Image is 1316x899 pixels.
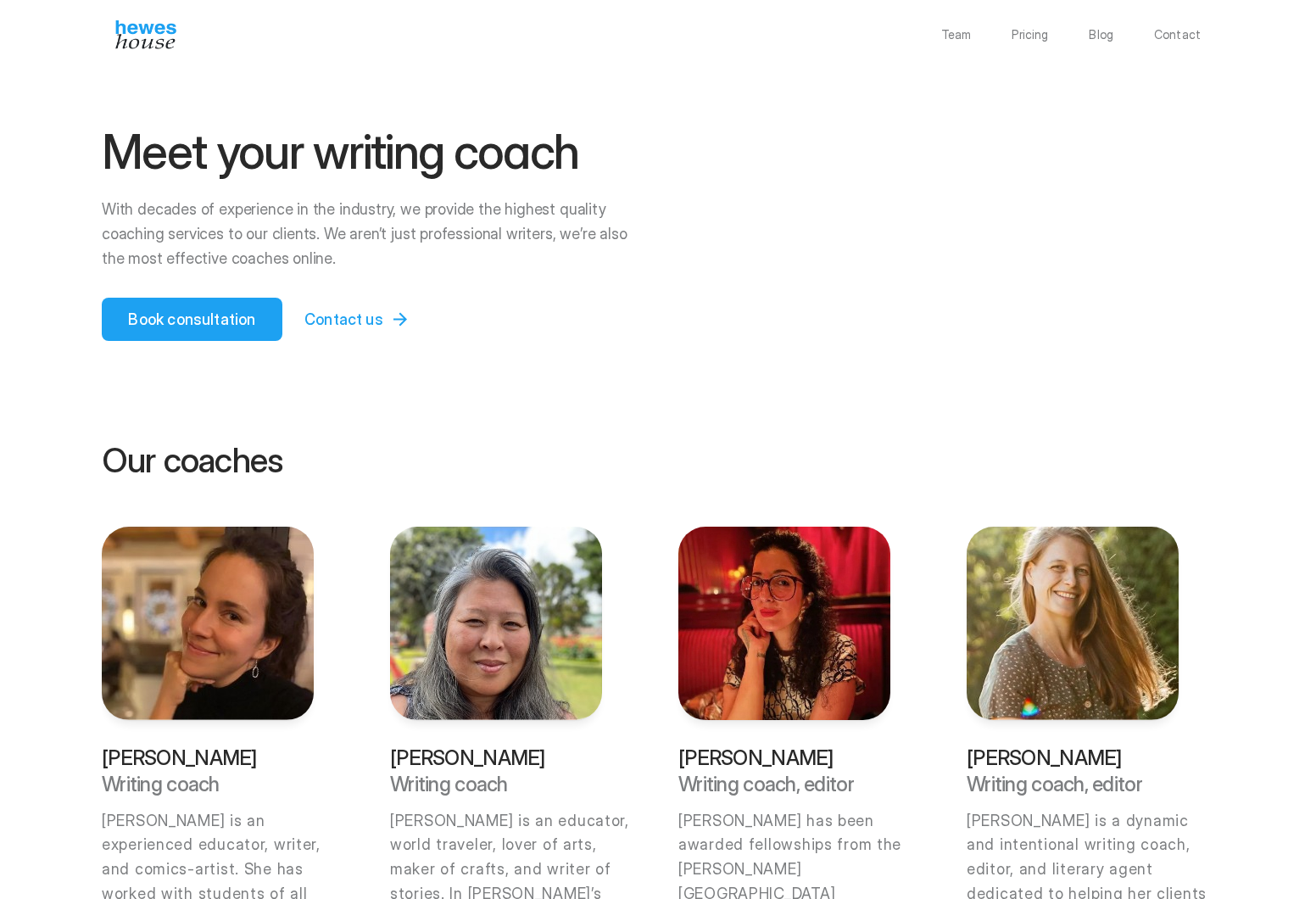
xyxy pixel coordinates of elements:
p: Writing coach, editor [967,773,1179,795]
p: [PERSON_NAME] [967,747,1179,768]
p: [PERSON_NAME] [390,747,602,768]
p: Writing coach [102,773,314,795]
img: Maggie Sadler, one of the Hewes House book writing coach, literary agent, one of the best literar... [967,527,1179,720]
p: Writing coach, editor [678,773,890,795]
img: Ky Huynh, one of the Hewes House book editors and book coach, also runs a writing class as a writ... [390,527,602,720]
p: [PERSON_NAME] [678,747,890,768]
p: [PERSON_NAME] [102,747,314,768]
a: Contact us [289,298,431,341]
p: Contact us [304,308,383,331]
a: Team [941,29,972,41]
a: Blog [1089,29,1113,41]
h1: Meet your writing coach [102,127,643,177]
a: Contact [1154,29,1201,41]
img: Porochista Khakpour, one of the Hewes House book editors and book coach, also runs a writing clas... [678,527,890,720]
p: With decades of experience in the industry, we provide the highest quality coaching services to o... [102,198,643,271]
p: Writing coach [390,773,602,795]
a: Pricing [1012,29,1048,41]
p: Our coaches [102,443,1214,478]
p: Book consultation [128,308,255,331]
img: Hewes House’s book coach services offer creative writing courses, writing class to learn differen... [115,20,176,49]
